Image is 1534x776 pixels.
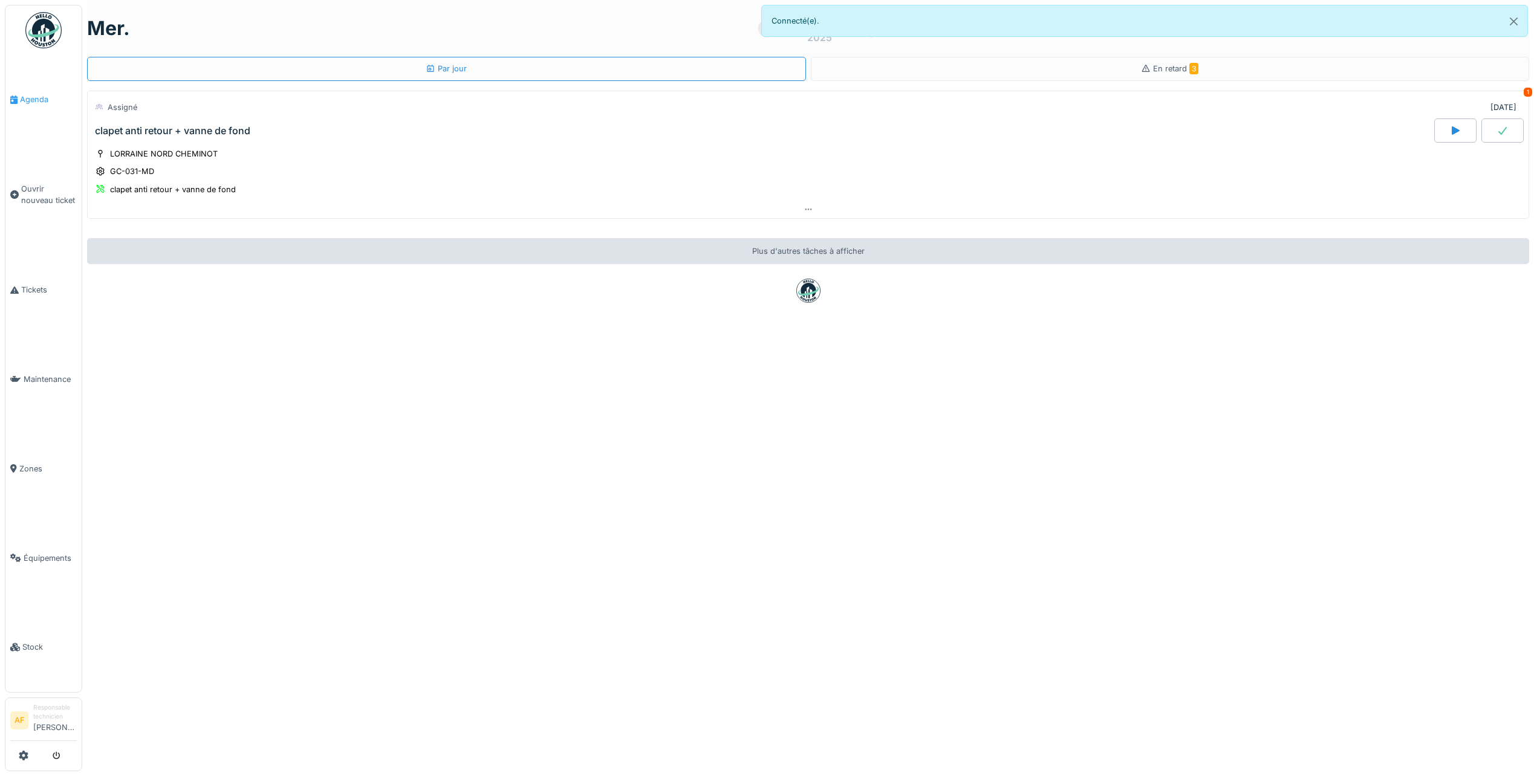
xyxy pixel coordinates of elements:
a: Tickets [5,245,82,335]
span: Tickets [21,284,77,296]
div: Par jour [426,63,467,74]
a: Maintenance [5,335,82,424]
div: Plus d'autres tâches à afficher [87,238,1529,264]
span: Ouvrir nouveau ticket [21,183,77,206]
div: 1 [1524,88,1532,97]
div: clapet anti retour + vanne de fond [95,125,250,137]
a: Zones [5,424,82,514]
a: AF Responsable technicien[PERSON_NAME] [10,703,77,741]
span: En retard [1153,64,1198,73]
li: [PERSON_NAME] [33,703,77,738]
div: clapet anti retour + vanne de fond [110,184,236,195]
button: Close [1500,5,1527,37]
img: Badge_color-CXgf-gQk.svg [25,12,62,48]
div: Connecté(e). [761,5,1529,37]
div: LORRAINE NORD CHEMINOT [110,148,218,160]
div: GC-031-MD [110,166,154,177]
div: Assigné [108,102,137,113]
div: [DATE] [1490,102,1516,113]
a: Stock [5,603,82,692]
li: AF [10,711,28,729]
span: Maintenance [24,373,77,385]
h1: mer. [87,17,130,40]
a: Ouvrir nouveau ticket [5,144,82,245]
span: Zones [19,463,77,474]
span: Agenda [20,94,77,105]
img: badge-BVDL4wpA.svg [796,279,821,303]
div: Responsable technicien [33,703,77,722]
a: Agenda [5,55,82,144]
span: 3 [1189,63,1198,74]
div: 2025 [807,30,832,45]
a: Équipements [5,513,82,603]
span: Équipements [24,552,77,564]
span: Stock [22,641,77,653]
